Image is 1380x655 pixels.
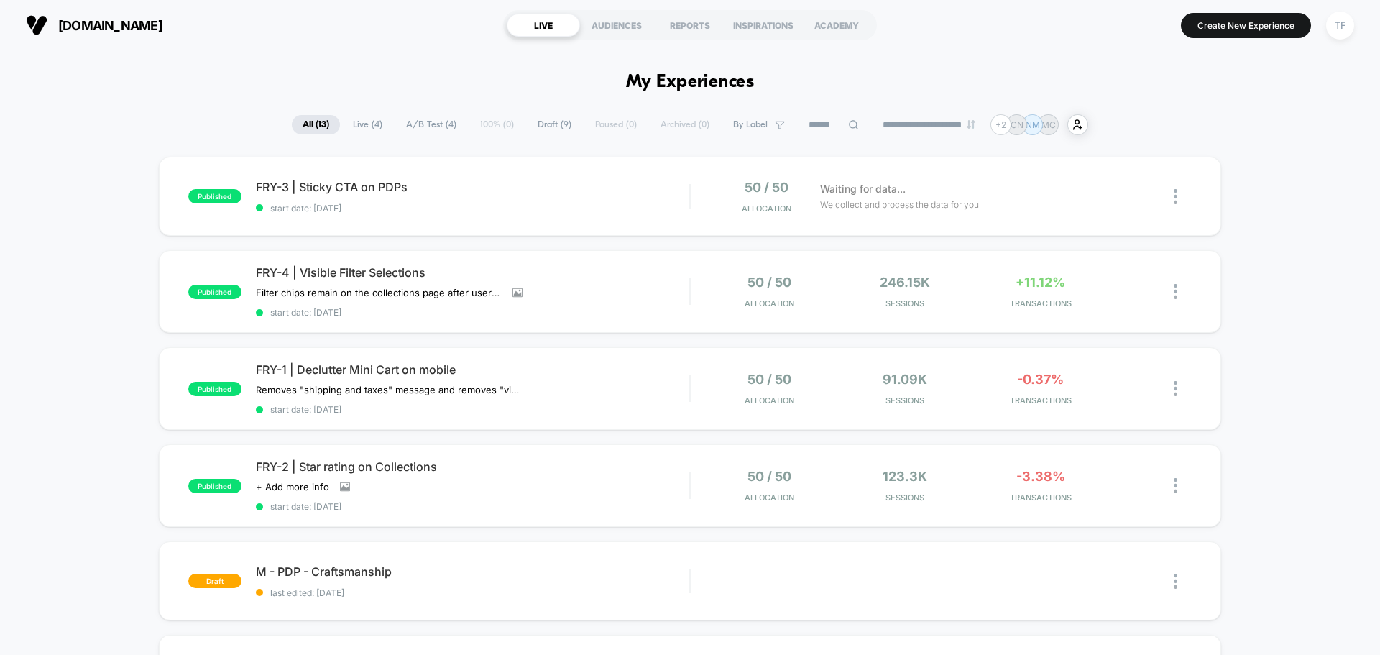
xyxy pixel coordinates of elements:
span: published [188,382,241,396]
span: By Label [733,119,768,130]
span: start date: [DATE] [256,501,689,512]
h1: My Experiences [626,72,755,93]
span: FRY-1 | Declutter Mini Cart on mobile [256,362,689,377]
span: Allocation [745,298,794,308]
span: 246.15k [880,275,930,290]
span: + Add more info [256,481,329,493]
span: start date: [DATE] [256,203,689,214]
span: -3.38% [1016,469,1065,484]
img: Visually logo [26,14,47,36]
span: published [188,479,241,493]
span: TRANSACTIONS [976,493,1105,503]
span: draft [188,574,241,588]
button: Create New Experience [1181,13,1311,38]
p: MC [1041,119,1056,130]
img: close [1174,284,1177,299]
span: 50 / 50 [747,275,791,290]
span: 50 / 50 [747,469,791,484]
span: Filter chips remain on the collections page after users make their selection [256,287,502,298]
span: -0.37% [1017,372,1064,387]
span: Allocation [742,203,791,214]
span: All ( 13 ) [292,115,340,134]
span: +11.12% [1016,275,1065,290]
span: FRY-3 | Sticky CTA on PDPs [256,180,689,194]
p: NM [1026,119,1040,130]
span: start date: [DATE] [256,404,689,415]
span: 50 / 50 [747,372,791,387]
span: TRANSACTIONS [976,395,1105,406]
button: [DOMAIN_NAME] [22,14,167,37]
span: last edited: [DATE] [256,587,689,598]
div: AUDIENCES [580,14,653,37]
span: Sessions [841,298,970,308]
span: Live ( 4 ) [342,115,393,134]
div: INSPIRATIONS [727,14,800,37]
img: close [1174,478,1177,493]
div: ACADEMY [800,14,873,37]
span: Sessions [841,395,970,406]
span: TRANSACTIONS [976,298,1105,308]
div: TF [1326,12,1354,40]
span: 50 / 50 [745,180,788,195]
span: Allocation [745,493,794,503]
span: A/B Test ( 4 ) [395,115,467,134]
span: 123.3k [883,469,927,484]
p: CN [1011,119,1023,130]
span: start date: [DATE] [256,307,689,318]
span: Draft ( 9 ) [527,115,582,134]
span: published [188,189,241,203]
img: end [967,120,975,129]
span: We collect and process the data for you [820,198,979,211]
img: close [1174,574,1177,589]
span: M - PDP - Craftsmanship [256,564,689,579]
img: close [1174,381,1177,396]
button: TF [1322,11,1358,40]
span: Removes "shipping and taxes" message and removes "view cart" CTA. [256,384,523,395]
span: Allocation [745,395,794,406]
div: LIVE [507,14,580,37]
span: published [188,285,241,299]
div: + 2 [990,114,1011,135]
span: Waiting for data... [820,181,906,197]
div: REPORTS [653,14,727,37]
span: FRY-4 | Visible Filter Selections [256,265,689,280]
span: FRY-2 | Star rating on Collections [256,459,689,474]
span: 91.09k [883,372,927,387]
span: Sessions [841,493,970,503]
img: close [1174,189,1177,204]
span: [DOMAIN_NAME] [58,18,162,33]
